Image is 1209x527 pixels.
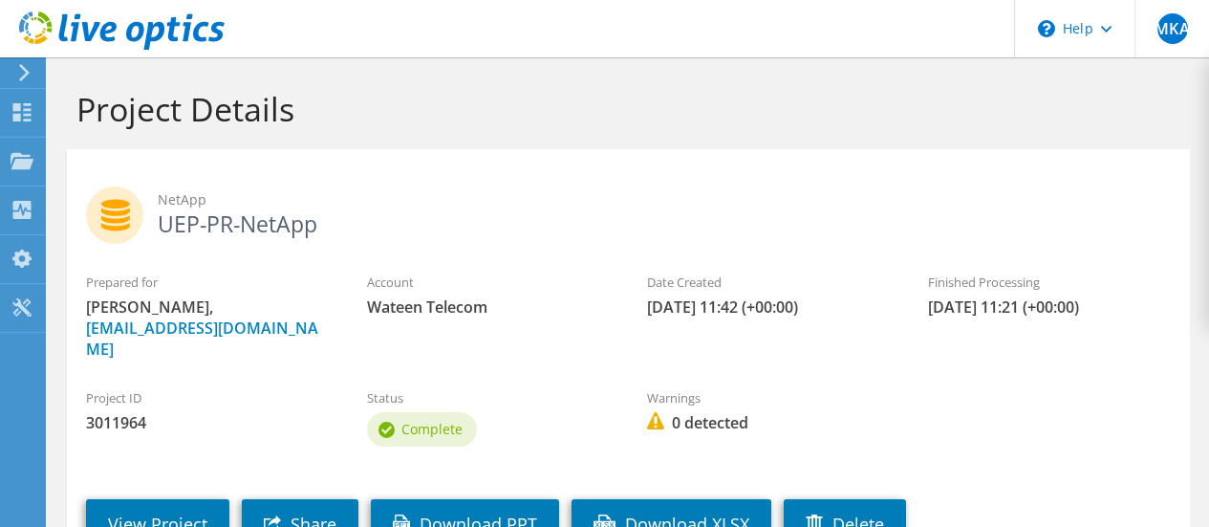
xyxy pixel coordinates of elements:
span: 3011964 [86,412,329,433]
h1: Project Details [76,89,1171,129]
span: 0 detected [647,412,890,433]
a: [EMAIL_ADDRESS][DOMAIN_NAME] [86,318,318,360]
span: [DATE] 11:42 (+00:00) [647,296,890,318]
span: [DATE] 11:21 (+00:00) [928,296,1171,318]
h2: UEP-PR-NetApp [86,187,1171,234]
label: Account [367,273,610,292]
span: Complete [401,420,463,438]
label: Project ID [86,388,329,407]
label: Prepared for [86,273,329,292]
label: Warnings [647,388,890,407]
span: Wateen Telecom [367,296,610,318]
label: Status [367,388,610,407]
span: [PERSON_NAME], [86,296,329,360]
label: Finished Processing [928,273,1171,292]
svg: \n [1038,20,1055,37]
span: NetApp [158,189,1171,210]
span: MKA [1157,13,1188,44]
label: Date Created [647,273,890,292]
